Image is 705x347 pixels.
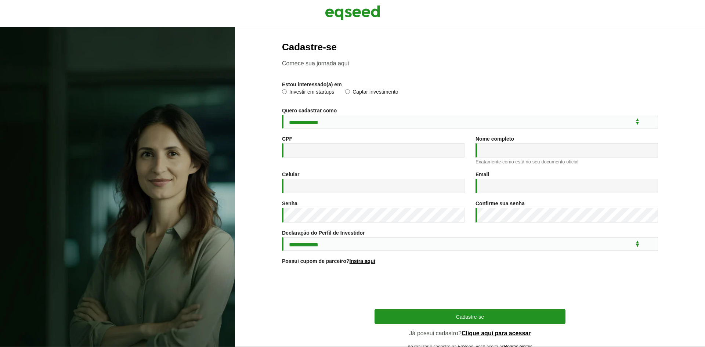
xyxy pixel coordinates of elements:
a: Clique aqui para acessar [462,330,531,336]
button: Cadastre-se [375,309,565,324]
p: Comece sua jornada aqui [282,60,658,67]
p: Já possui cadastro? [375,330,565,337]
label: CPF [282,136,292,141]
label: Quero cadastrar como [282,108,337,113]
label: Captar investimento [345,89,398,97]
h2: Cadastre-se [282,42,658,53]
label: Possui cupom de parceiro? [282,259,375,264]
label: Nome completo [476,136,514,141]
label: Investir em startups [282,89,334,97]
label: Confirme sua senha [476,201,525,206]
label: Declaração do Perfil de Investidor [282,230,365,235]
a: Insira aqui [350,259,375,264]
img: EqSeed Logo [325,4,380,22]
input: Investir em startups [282,89,287,94]
iframe: reCAPTCHA [414,273,526,301]
label: Estou interessado(a) em [282,82,342,87]
div: Exatamente como está no seu documento oficial [476,159,658,164]
label: Celular [282,172,299,177]
label: Senha [282,201,297,206]
label: Email [476,172,489,177]
input: Captar investimento [345,89,350,94]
